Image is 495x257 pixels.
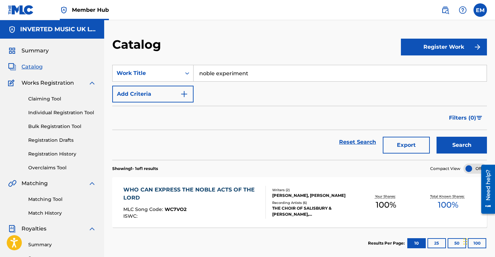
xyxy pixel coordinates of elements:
img: filter [477,116,482,120]
img: expand [88,225,96,233]
p: Your Shares: [375,194,397,199]
img: 9d2ae6d4665cec9f34b9.svg [180,90,188,98]
a: Overclaims Tool [28,164,96,171]
img: Works Registration [8,79,17,87]
span: Royalties [22,225,46,233]
a: Registration Drafts [28,137,96,144]
img: Matching [8,179,16,187]
img: help [459,6,467,14]
a: Reset Search [336,135,379,149]
button: 10 [407,238,426,248]
h2: Catalog [112,37,164,52]
img: expand [88,79,96,87]
div: Help [456,3,469,17]
div: Writers ( 2 ) [272,187,355,192]
a: WHO CAN EXPRESS THE NOBLE ACTS OF THE LORDMLC Song Code:WC7VO2ISWC:Writers (2)[PERSON_NAME], [PER... [112,177,487,227]
div: THE CHOIR OF SALISBURY & [PERSON_NAME], [PERSON_NAME],THE CHOIR OF SALISBURY,[PERSON_NAME],[PERSO... [272,205,355,217]
span: MLC Song Code : [123,206,165,212]
span: ISWC : [123,213,139,219]
div: Recording Artists ( 6 ) [272,200,355,205]
iframe: Chat Widget [461,225,495,257]
a: Matching Tool [28,196,96,203]
button: Filters (0) [445,110,487,126]
a: Summary [28,241,96,248]
img: expand [88,179,96,187]
img: f7272a7cc735f4ea7f67.svg [473,43,482,51]
a: Bulk Registration Tool [28,123,96,130]
img: Royalties [8,225,16,233]
a: Public Search [439,3,452,17]
span: Works Registration [22,79,74,87]
a: Individual Registration Tool [28,109,96,116]
button: Add Criteria [112,86,194,102]
p: Showing 1 - 1 of 1 results [112,166,158,172]
span: Filters ( 0 ) [449,114,476,122]
span: WC7VO2 [165,206,187,212]
div: Drag [463,231,467,252]
div: [PERSON_NAME], [PERSON_NAME] [272,192,355,199]
p: Results Per Page: [368,240,406,246]
img: MLC Logo [8,5,34,15]
a: SummarySummary [8,47,49,55]
button: 25 [427,238,446,248]
span: Compact View [430,166,460,172]
span: Member Hub [72,6,109,14]
span: Catalog [22,63,43,71]
iframe: Resource Center [476,162,495,216]
img: Catalog [8,63,16,71]
button: Export [383,137,430,154]
a: CatalogCatalog [8,63,43,71]
button: Search [437,137,487,154]
div: WHO CAN EXPRESS THE NOBLE ACTS OF THE LORD [123,186,260,202]
span: Summary [22,47,49,55]
div: User Menu [473,3,487,17]
h5: INVERTED MUSIC UK LTD [20,26,96,33]
p: Total Known Shares: [430,194,466,199]
button: Register Work [401,39,487,55]
span: 100 % [376,199,396,211]
div: Work Title [117,69,177,77]
img: search [441,6,449,14]
img: Summary [8,47,16,55]
button: 50 [448,238,466,248]
form: Search Form [112,65,487,160]
a: Registration History [28,151,96,158]
span: Matching [22,179,48,187]
a: Match History [28,210,96,217]
span: 100 % [438,199,458,211]
a: Claiming Tool [28,95,96,102]
img: Accounts [8,26,16,34]
img: Top Rightsholder [60,6,68,14]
